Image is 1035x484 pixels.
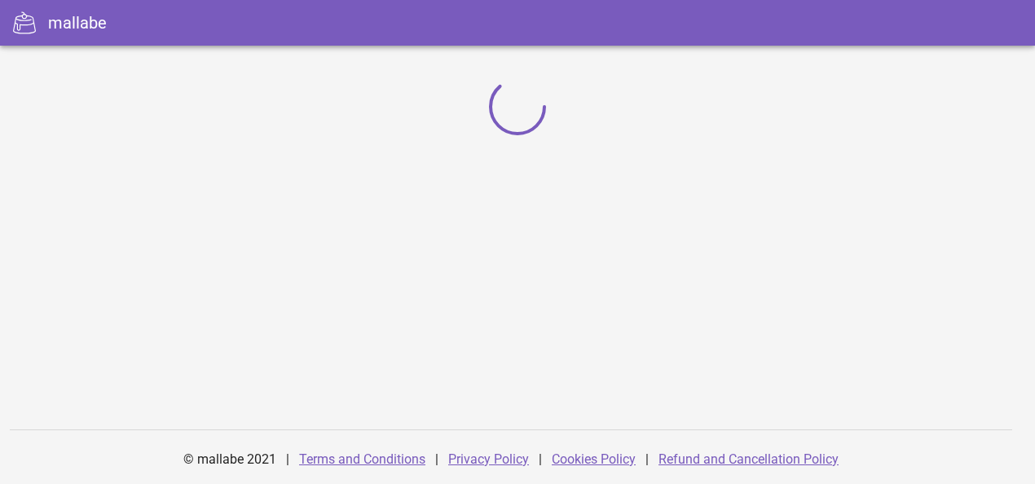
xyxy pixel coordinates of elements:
[645,440,649,479] div: |
[435,440,438,479] div: |
[539,440,542,479] div: |
[174,440,286,479] div: © mallabe 2021
[299,451,425,467] a: Terms and Conditions
[658,451,839,467] a: Refund and Cancellation Policy
[48,11,107,35] div: mallabe
[286,440,289,479] div: |
[448,451,529,467] a: Privacy Policy
[552,451,636,467] a: Cookies Policy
